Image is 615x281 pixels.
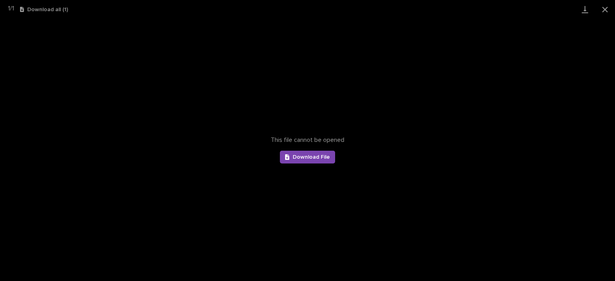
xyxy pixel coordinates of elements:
span: 1 [12,5,14,12]
span: 1 [8,5,10,12]
span: Download File [293,154,330,160]
button: Download all (1) [20,7,68,12]
span: This file cannot be opened [271,136,344,144]
a: Download File [280,151,335,163]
